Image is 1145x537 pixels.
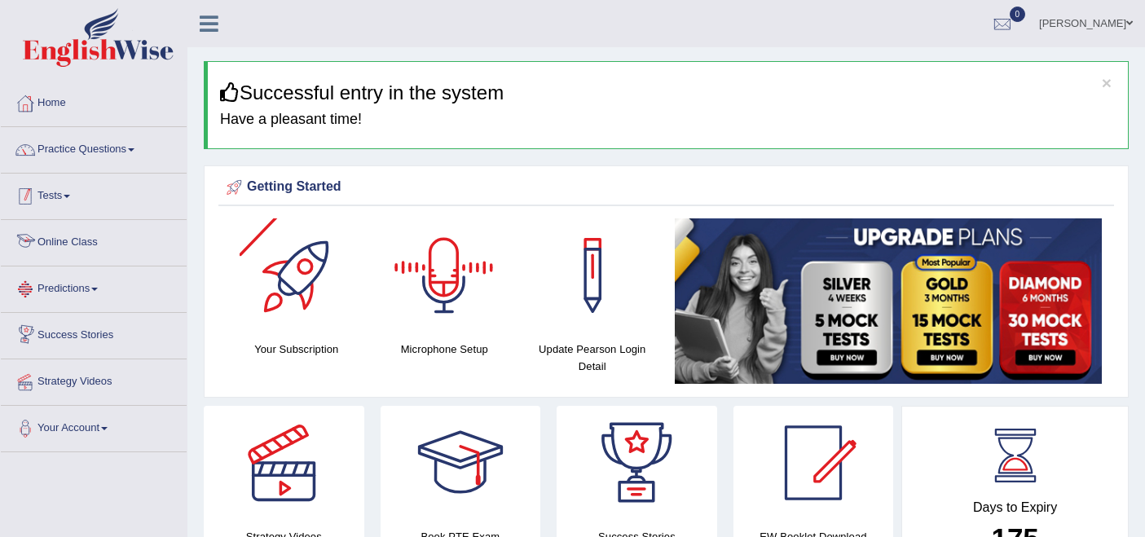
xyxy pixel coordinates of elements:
[1,174,187,214] a: Tests
[222,175,1110,200] div: Getting Started
[526,341,658,375] h4: Update Pearson Login Detail
[1102,74,1112,91] button: ×
[231,341,363,358] h4: Your Subscription
[1,406,187,447] a: Your Account
[675,218,1103,384] img: small5.jpg
[1,266,187,307] a: Predictions
[920,500,1110,515] h4: Days to Expiry
[220,112,1116,128] h4: Have a pleasant time!
[220,82,1116,103] h3: Successful entry in the system
[1,220,187,261] a: Online Class
[1,359,187,400] a: Strategy Videos
[1,313,187,354] a: Success Stories
[379,341,511,358] h4: Microphone Setup
[1010,7,1026,22] span: 0
[1,127,187,168] a: Practice Questions
[1,81,187,121] a: Home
